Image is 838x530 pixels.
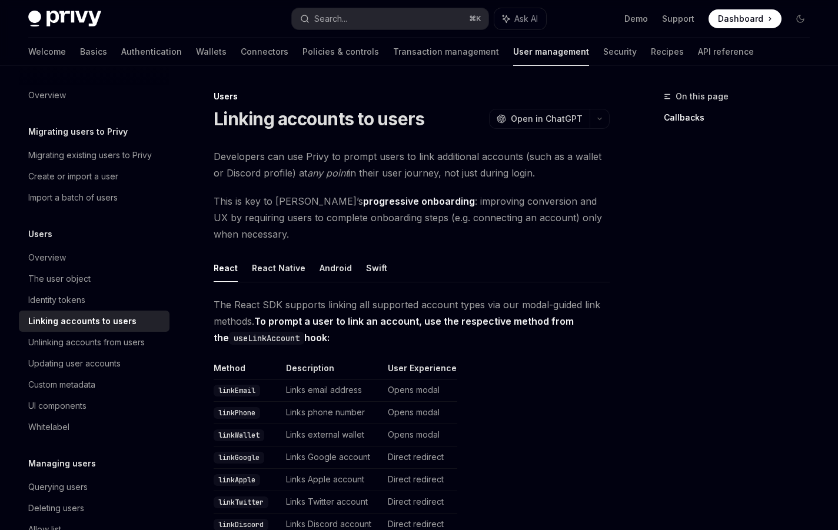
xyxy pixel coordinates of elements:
a: Migrating existing users to Privy [19,145,169,166]
span: Ask AI [514,13,538,25]
em: any point [307,167,348,179]
span: Dashboard [718,13,763,25]
td: Direct redirect [383,469,457,491]
td: Opens modal [383,402,457,424]
a: Import a batch of users [19,187,169,208]
span: Developers can use Privy to prompt users to link additional accounts (such as a wallet or Discord... [214,148,610,181]
a: Unlinking accounts from users [19,332,169,353]
a: Overview [19,247,169,268]
div: Search... [314,12,347,26]
td: Links email address [281,379,383,402]
div: Unlinking accounts from users [28,335,145,349]
div: Deleting users [28,501,84,515]
a: Deleting users [19,498,169,519]
a: Create or import a user [19,166,169,187]
div: Users [214,91,610,102]
div: Identity tokens [28,293,85,307]
button: React [214,254,238,282]
div: Create or import a user [28,169,118,184]
div: UI components [28,399,87,413]
th: Description [281,362,383,379]
button: React Native [252,254,305,282]
button: Ask AI [494,8,546,29]
div: Updating user accounts [28,356,121,371]
a: Support [662,13,694,25]
div: Import a batch of users [28,191,118,205]
button: Swift [366,254,387,282]
div: Overview [28,88,66,102]
span: The React SDK supports linking all supported account types via our modal-guided link methods. [214,296,610,346]
td: Links Apple account [281,469,383,491]
td: Direct redirect [383,446,457,469]
h1: Linking accounts to users [214,108,424,129]
div: Querying users [28,480,88,494]
a: Security [603,38,637,66]
span: This is key to [PERSON_NAME]’s : improving conversion and UX by requiring users to complete onboa... [214,193,610,242]
a: Wallets [196,38,227,66]
a: API reference [698,38,754,66]
a: Custom metadata [19,374,169,395]
button: Open in ChatGPT [489,109,590,129]
a: Overview [19,85,169,106]
a: Callbacks [664,108,819,127]
span: Open in ChatGPT [511,113,583,125]
a: User management [513,38,589,66]
td: Links external wallet [281,424,383,446]
code: useLinkAccount [229,332,304,345]
h5: Managing users [28,456,96,471]
h5: Migrating users to Privy [28,125,128,139]
code: linkGoogle [214,452,264,464]
a: Linking accounts to users [19,311,169,332]
span: ⌘ K [469,14,481,24]
td: Opens modal [383,379,457,402]
h5: Users [28,227,52,241]
button: Android [320,254,352,282]
td: Links phone number [281,402,383,424]
a: Whitelabel [19,416,169,438]
th: Method [214,362,281,379]
code: linkApple [214,474,260,486]
div: Migrating existing users to Privy [28,148,152,162]
div: Custom metadata [28,378,95,392]
th: User Experience [383,362,457,379]
button: Search...⌘K [292,8,488,29]
a: Transaction management [393,38,499,66]
a: Updating user accounts [19,353,169,374]
a: Policies & controls [302,38,379,66]
td: Direct redirect [383,491,457,514]
img: dark logo [28,11,101,27]
span: On this page [676,89,729,104]
a: Querying users [19,476,169,498]
div: Linking accounts to users [28,314,137,328]
code: linkTwitter [214,496,268,508]
a: Basics [80,38,107,66]
a: UI components [19,395,169,416]
a: Authentication [121,38,182,66]
td: Links Twitter account [281,491,383,514]
a: Welcome [28,38,66,66]
button: Toggle dark mode [791,9,810,28]
code: linkPhone [214,407,260,419]
code: linkWallet [214,429,264,441]
strong: To prompt a user to link an account, use the respective method from the hook: [214,315,574,344]
div: Overview [28,251,66,265]
a: The user object [19,268,169,289]
div: Whitelabel [28,420,69,434]
a: Identity tokens [19,289,169,311]
a: Dashboard [709,9,782,28]
div: The user object [28,272,91,286]
strong: progressive onboarding [363,195,475,207]
td: Links Google account [281,446,383,469]
a: Recipes [651,38,684,66]
td: Opens modal [383,424,457,446]
a: Connectors [241,38,288,66]
code: linkEmail [214,385,260,396]
a: Demo [624,13,648,25]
